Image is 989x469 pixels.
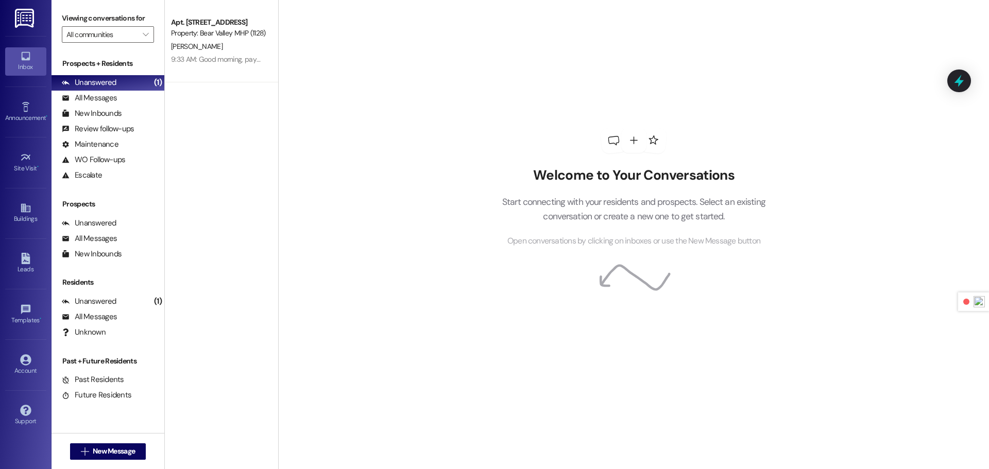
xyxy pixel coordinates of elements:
[5,402,46,429] a: Support
[5,149,46,177] a: Site Visit •
[70,443,146,460] button: New Message
[171,42,223,51] span: [PERSON_NAME]
[9,454,20,464] button: Close toast
[15,9,36,28] img: ResiDesk Logo
[37,163,39,170] span: •
[62,77,116,88] div: Unanswered
[52,356,164,367] div: Past + Future Residents
[52,199,164,210] div: Prospects
[62,374,124,385] div: Past Residents
[143,30,148,39] i: 
[62,108,122,119] div: New Inbounds
[5,351,46,379] a: Account
[62,10,154,26] label: Viewing conversations for
[5,199,46,227] a: Buildings
[62,154,125,165] div: WO Follow-ups
[151,75,164,91] div: (1)
[62,327,106,338] div: Unknown
[5,47,46,75] a: Inbox
[5,301,46,328] a: Templates •
[66,26,138,43] input: All communities
[40,315,41,322] span: •
[62,233,117,244] div: All Messages
[151,293,164,309] div: (1)
[62,170,102,181] div: Escalate
[62,124,134,134] div: Review follow-ups
[5,250,46,277] a: Leads
[62,249,122,259] div: New Inbounds
[62,296,116,307] div: Unanswered
[486,195,781,224] p: Start connecting with your residents and prospects. Select an existing conversation or create a n...
[62,93,117,103] div: All Messages
[171,17,266,28] div: Apt. [STREET_ADDRESS]
[62,218,116,229] div: Unanswered
[171,28,266,39] div: Property: Bear Valley MHP (1128)
[507,235,760,248] span: Open conversations by clicking on inboxes or use the New Message button
[62,390,131,401] div: Future Residents
[486,167,781,184] h2: Welcome to Your Conversations
[62,311,117,322] div: All Messages
[171,55,477,64] div: 9:33 AM: Good morning, payment has not been received for space #18, the current balance is $922.71.
[52,58,164,69] div: Prospects + Residents
[62,139,118,150] div: Maintenance
[52,277,164,288] div: Residents
[46,113,47,120] span: •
